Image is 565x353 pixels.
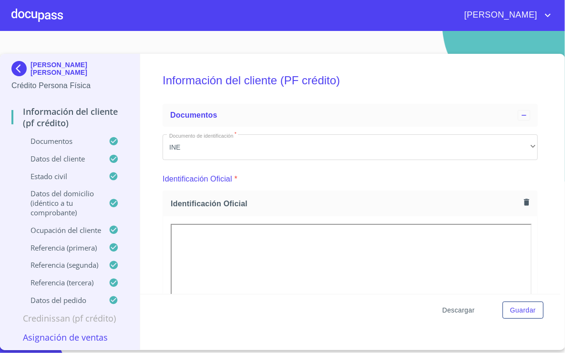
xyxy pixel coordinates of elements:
p: Referencia (tercera) [11,278,109,287]
span: Identificación Oficial [171,199,520,209]
p: Datos del cliente [11,154,109,163]
span: Documentos [170,111,217,119]
div: [PERSON_NAME] [PERSON_NAME] [11,61,128,80]
p: Documentos [11,136,109,146]
p: [PERSON_NAME] [PERSON_NAME] [31,61,128,76]
p: Identificación Oficial [163,173,232,185]
div: INE [163,134,537,160]
div: Documentos [163,104,537,127]
button: Guardar [503,302,544,319]
span: [PERSON_NAME] [457,8,542,23]
button: Descargar [439,302,479,319]
p: Información del cliente (PF crédito) [11,106,128,129]
p: Datos del domicilio (idéntico a tu comprobante) [11,189,109,217]
h5: Información del cliente (PF crédito) [163,61,537,100]
p: Ocupación del Cliente [11,225,109,235]
p: Datos del pedido [11,295,109,305]
p: Crédito Persona Física [11,80,128,91]
p: Asignación de Ventas [11,332,128,343]
span: Descargar [442,304,475,316]
p: Credinissan (PF crédito) [11,313,128,324]
p: Referencia (segunda) [11,260,109,270]
p: Referencia (primera) [11,243,109,252]
p: Estado Civil [11,171,109,181]
button: account of current user [457,8,554,23]
img: Docupass spot blue [11,61,31,76]
span: Guardar [510,304,536,316]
